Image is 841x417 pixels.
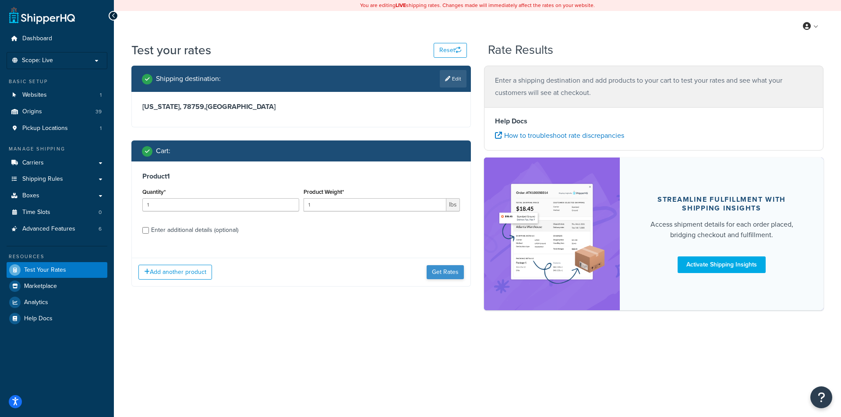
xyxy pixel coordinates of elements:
[7,120,107,137] li: Pickup Locations
[7,188,107,204] a: Boxes
[641,195,802,213] div: Streamline Fulfillment with Shipping Insights
[22,57,53,64] span: Scope: Live
[22,125,68,132] span: Pickup Locations
[810,386,832,408] button: Open Resource Center
[24,299,48,306] span: Analytics
[24,266,66,274] span: Test Your Rates
[24,283,57,290] span: Marketplace
[304,198,447,211] input: 0.00
[22,192,39,200] span: Boxes
[427,265,464,279] button: Get Rates
[396,1,406,9] b: LIVE
[156,75,221,83] h2: Shipping destination :
[100,91,102,99] span: 1
[495,116,813,126] h4: Help Docs
[446,198,460,211] span: lbs
[100,125,102,132] span: 1
[138,265,212,280] button: Add another product
[7,204,107,221] a: Time Slots0
[24,315,53,322] span: Help Docs
[22,175,63,183] span: Shipping Rules
[7,311,107,326] a: Help Docs
[7,221,107,237] li: Advanced Features
[7,262,107,278] a: Test Your Rates
[440,70,466,88] a: Edit
[434,43,467,58] button: Reset
[22,225,75,233] span: Advanced Features
[156,147,170,155] h2: Cart :
[7,145,107,153] div: Manage Shipping
[678,256,766,273] a: Activate Shipping Insights
[495,74,813,99] p: Enter a shipping destination and add products to your cart to test your rates and see what your c...
[7,87,107,103] a: Websites1
[7,204,107,221] li: Time Slots
[22,159,44,167] span: Carriers
[7,87,107,103] li: Websites
[99,225,102,233] span: 6
[7,104,107,120] a: Origins39
[142,227,149,234] input: Enter additional details (optional)
[495,130,624,140] a: How to troubleshoot rate discrepancies
[95,108,102,116] span: 39
[22,108,42,116] span: Origins
[7,78,107,85] div: Basic Setup
[7,155,107,171] a: Carriers
[142,102,460,111] h3: [US_STATE], 78759 , [GEOGRAPHIC_DATA]
[142,198,299,211] input: 0
[22,35,52,42] span: Dashboard
[99,209,102,216] span: 0
[7,253,107,260] div: Resources
[151,224,238,236] div: Enter additional details (optional)
[142,189,166,195] label: Quantity*
[7,104,107,120] li: Origins
[142,172,460,181] h3: Product 1
[7,294,107,310] a: Analytics
[304,189,344,195] label: Product Weight*
[7,120,107,137] a: Pickup Locations1
[7,221,107,237] a: Advanced Features6
[7,171,107,187] a: Shipping Rules
[131,42,211,59] h1: Test your rates
[641,219,802,240] div: Access shipment details for each order placed, bridging checkout and fulfillment.
[22,209,50,216] span: Time Slots
[7,278,107,294] a: Marketplace
[7,31,107,47] a: Dashboard
[488,43,553,57] h2: Rate Results
[497,171,607,297] img: feature-image-si-e24932ea9b9fcd0ff835db86be1ff8d589347e8876e1638d903ea230a36726be.png
[22,91,47,99] span: Websites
